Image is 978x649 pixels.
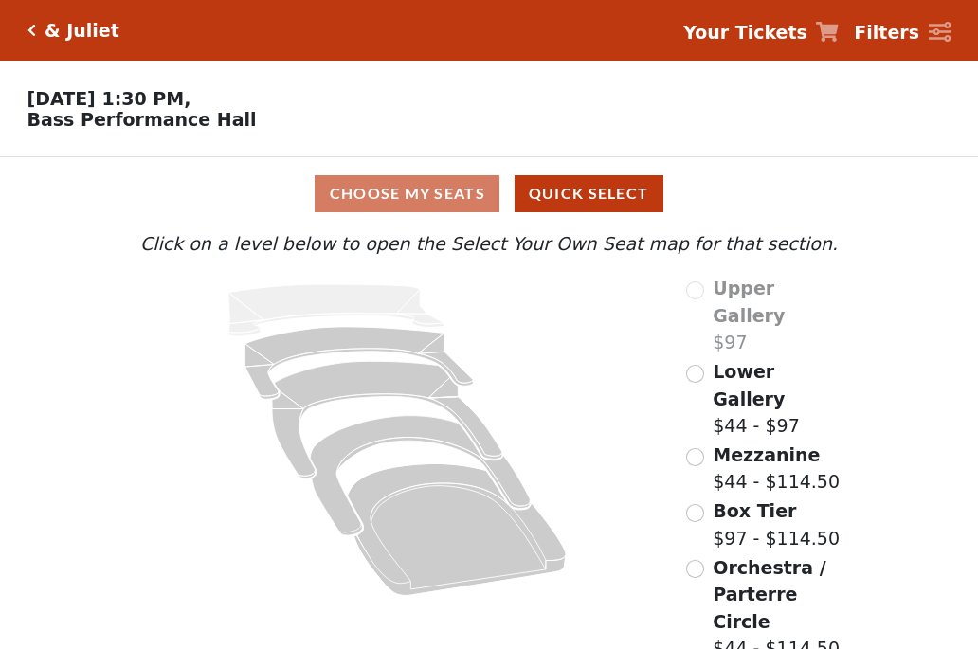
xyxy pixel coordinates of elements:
[713,557,825,632] span: Orchestra / Parterre Circle
[854,22,919,43] strong: Filters
[245,327,474,399] path: Lower Gallery - Seats Available: 93
[713,500,796,521] span: Box Tier
[713,275,842,356] label: $97
[228,284,444,336] path: Upper Gallery - Seats Available: 0
[713,444,820,465] span: Mezzanine
[515,175,663,212] button: Quick Select
[713,361,785,409] span: Lower Gallery
[854,19,951,46] a: Filters
[348,464,567,596] path: Orchestra / Parterre Circle - Seats Available: 42
[683,19,839,46] a: Your Tickets
[713,442,840,496] label: $44 - $114.50
[27,24,36,37] a: Click here to go back to filters
[683,22,807,43] strong: Your Tickets
[713,278,785,326] span: Upper Gallery
[713,358,842,440] label: $44 - $97
[136,230,842,258] p: Click on a level below to open the Select Your Own Seat map for that section.
[713,497,840,551] label: $97 - $114.50
[45,20,119,42] h5: & Juliet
